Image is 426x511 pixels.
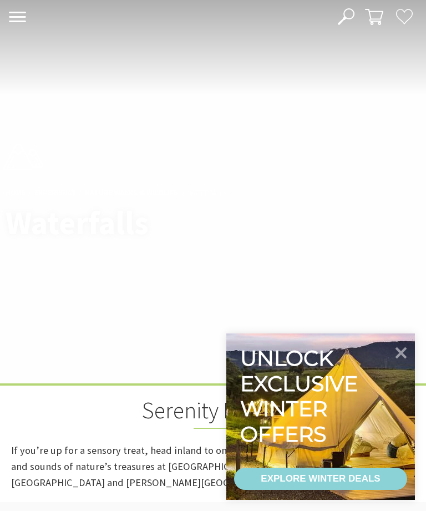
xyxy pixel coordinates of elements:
[261,468,380,490] div: EXPLORE WINTER DEALS
[188,188,226,199] li: Waterfalls
[85,188,177,199] a: Nature Walks & Wildlife
[240,346,363,447] div: Unlock exclusive winter offers
[6,188,26,199] a: Home
[234,468,407,490] a: EXPLORE WINTER DEALS
[11,442,415,491] p: If you’re up for a sensory treat, head inland to one of the local waterfalls. Relax to the sights...
[11,397,415,429] h2: Serenity Found
[6,205,319,241] h1: Waterfalls
[34,188,76,199] a: Experience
